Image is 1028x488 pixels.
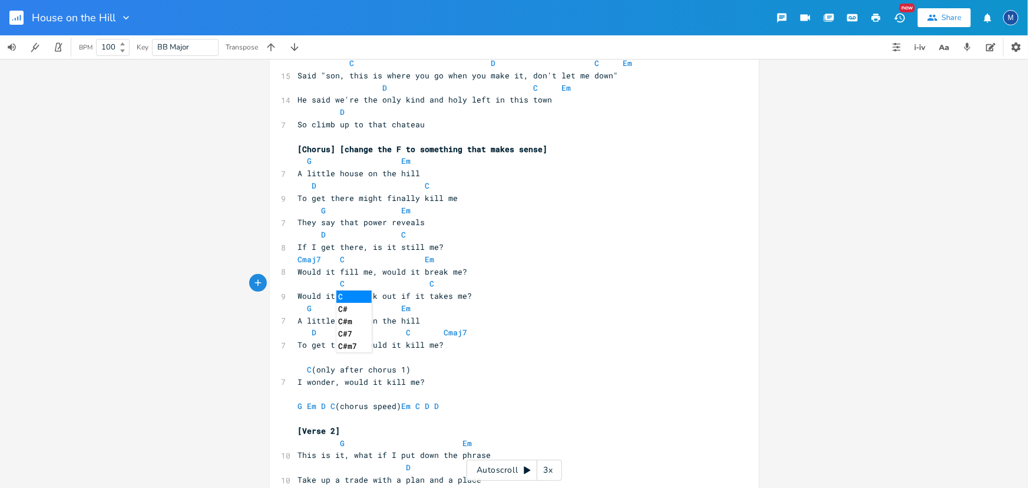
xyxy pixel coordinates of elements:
span: Take up a trade with a plan and a place [298,474,482,485]
span: G [341,438,345,449]
span: Em [562,83,571,93]
span: C [341,278,345,289]
span: (only after chorus 1) [298,364,411,375]
span: A little house on the hill [298,168,421,179]
span: Said "son, this is where you go when you make it, don't let me down" [298,70,619,81]
span: Would it all work out if it takes me? [298,291,472,301]
span: Em [402,156,411,166]
span: Em [425,254,435,265]
span: Cmaj7 [444,327,468,338]
li: C#m7 [336,340,372,352]
button: New [888,7,911,28]
span: D [322,229,326,240]
span: Would it fill me, would it break me? [298,266,468,277]
div: Autoscroll [467,460,562,481]
span: C [430,278,435,289]
span: Em [623,58,633,68]
span: D [312,180,317,191]
div: 3x [537,460,558,481]
span: I wonder, would it kill me? [298,377,425,387]
span: C [406,327,411,338]
span: G [322,205,326,216]
span: C [534,83,538,93]
li: C#m [336,315,372,328]
span: G [308,156,312,166]
span: Em [463,438,472,449]
span: Em [402,303,411,314]
span: G [298,401,303,411]
div: Mark Berman [1003,10,1019,25]
span: C [308,364,312,375]
span: Em [402,401,411,411]
div: Share [941,12,961,23]
span: So climb up to that chateau [298,119,425,130]
span: He said we're the only kind and holy left in this town [298,94,553,105]
span: To get there might finally kill me [298,193,458,203]
span: C [402,229,406,240]
span: House on the Hill [32,12,115,23]
span: D [491,58,496,68]
span: D [322,401,326,411]
span: Em [308,401,317,411]
button: Share [918,8,971,27]
span: To get there, would it kill me? [298,339,444,350]
button: M [1003,4,1019,31]
div: New [900,4,915,12]
li: C [336,291,372,303]
span: Cmaj7 [298,254,322,265]
span: [Verse 2] [298,426,341,436]
span: C [350,58,355,68]
div: Key [137,44,148,51]
span: D [341,107,345,117]
span: Em [402,205,411,216]
span: This is it, what if I put down the phrase [298,450,491,460]
li: C#7 [336,328,372,340]
span: [Chorus] [change the F to something that makes sense] [298,144,548,154]
span: They say that power reveals [298,217,425,227]
span: D [312,327,317,338]
li: C# [336,303,372,315]
span: C [425,180,430,191]
span: C [331,401,336,411]
span: D [425,401,430,411]
div: Transpose [226,44,258,51]
span: D [406,462,411,473]
span: G [308,303,312,314]
span: C [416,401,421,411]
span: D [383,83,388,93]
span: BB Major [157,42,189,52]
span: (chorus speed) [298,401,439,411]
span: C [341,254,345,265]
span: If I get there, is it still me? [298,242,444,252]
span: D [435,401,439,411]
span: A little house on the hill [298,315,421,326]
div: BPM [79,44,92,51]
span: C [595,58,600,68]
